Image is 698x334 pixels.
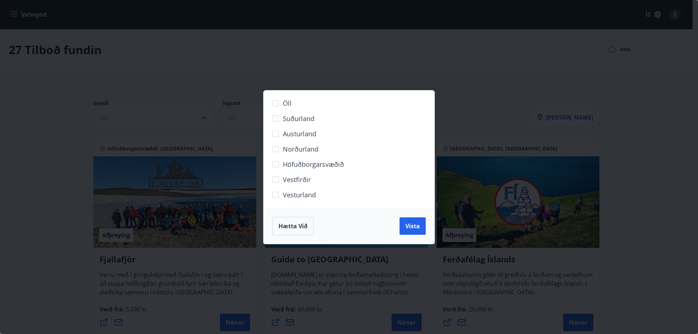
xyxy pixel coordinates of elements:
[283,129,316,138] span: Austurland
[283,114,314,123] span: Suðurland
[283,144,318,154] span: Norðurland
[283,175,311,184] span: Vestfirðir
[272,217,314,235] button: Hætta við
[400,217,426,235] button: Vista
[283,98,292,108] span: Öll
[405,222,420,230] span: Vista
[278,222,308,230] span: Hætta við
[283,190,316,200] span: Vesturland
[283,160,344,169] span: Höfuðborgarsvæðið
